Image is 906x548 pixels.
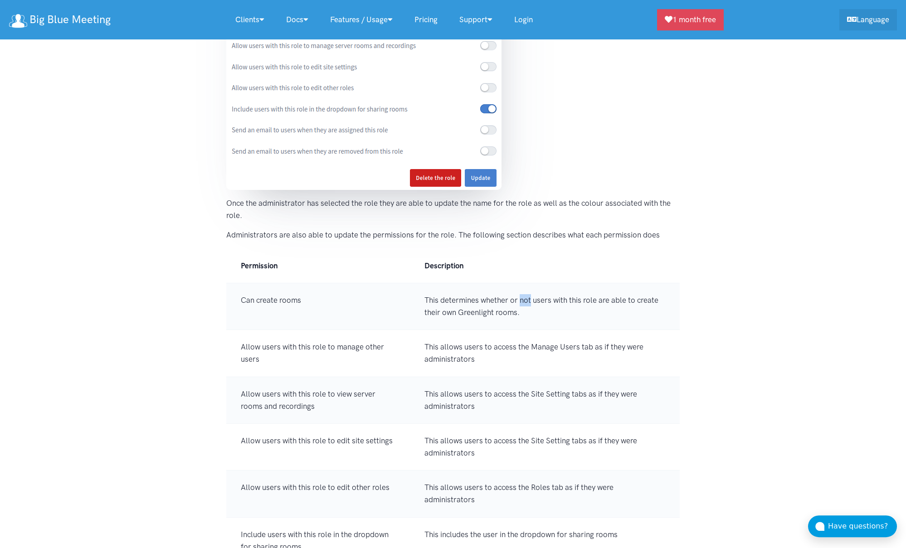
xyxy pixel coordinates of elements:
[226,283,410,330] td: Can create rooms
[226,229,680,241] p: Administrators are also able to update the permissions for the role. The following section descri...
[410,249,680,283] th: Description
[410,423,680,470] td: This allows users to access the Site Setting tabs as if they were administrators
[410,470,680,517] td: This allows users to access the Roles tab as if they were administrators
[839,9,897,30] a: Language
[275,10,319,29] a: Docs
[224,10,275,29] a: Clients
[226,197,680,222] p: Once the administrator has selected the role they are able to update the name for the role as wel...
[410,330,680,377] td: This allows users to access the Manage Users tab as if they were administrators
[410,377,680,423] td: This allows users to access the Site Setting tabs as if they were administrators
[226,470,410,517] td: Allow users with this role to edit other roles
[503,10,544,29] a: Login
[226,423,410,470] td: Allow users with this role to edit site settings
[410,283,680,330] td: This determines whether or not users with this role are able to create their own Greenlight rooms.
[226,377,410,423] td: Allow users with this role to view server rooms and recordings
[448,10,503,29] a: Support
[9,10,111,29] a: Big Blue Meeting
[828,520,897,532] div: Have questions?
[808,515,897,537] button: Have questions?
[226,330,410,377] td: Allow users with this role to manage other users
[657,9,724,30] a: 1 month free
[226,249,410,283] th: Permission
[9,14,27,28] img: logo
[404,10,448,29] a: Pricing
[319,10,404,29] a: Features / Usage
